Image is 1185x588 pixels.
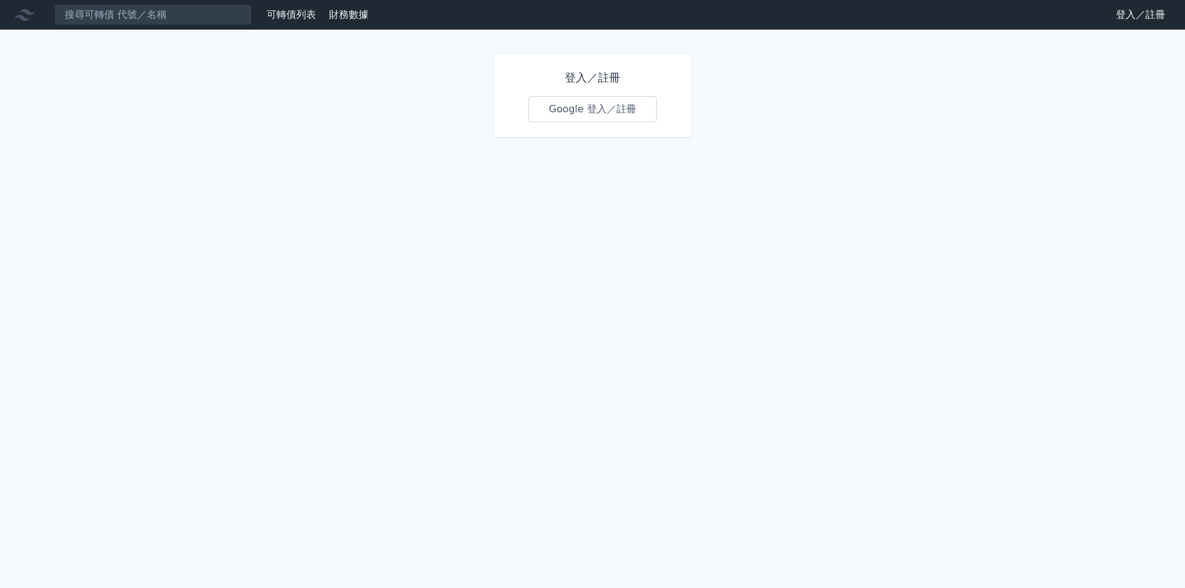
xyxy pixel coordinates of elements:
[54,4,252,25] input: 搜尋可轉債 代號／名稱
[267,9,316,20] a: 可轉債列表
[1106,5,1175,25] a: 登入／註冊
[528,69,657,86] h1: 登入／註冊
[528,96,657,122] a: Google 登入／註冊
[329,9,368,20] a: 財務數據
